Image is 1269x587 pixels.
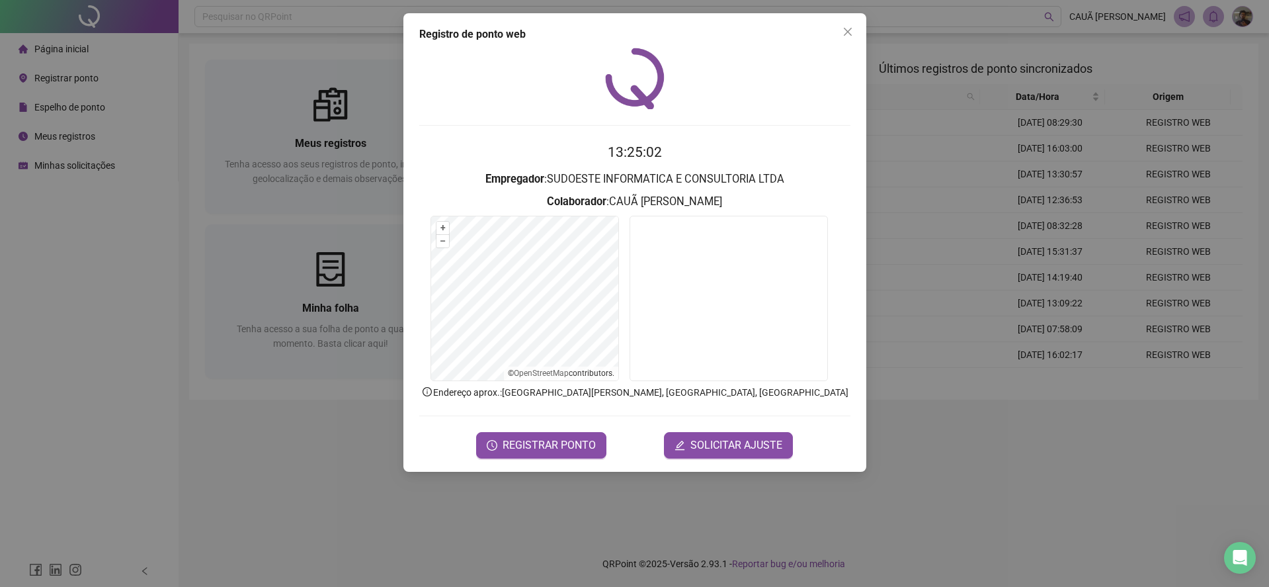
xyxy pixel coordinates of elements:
[503,437,596,453] span: REGISTRAR PONTO
[664,432,793,459] button: editSOLICITAR AJUSTE
[608,144,662,160] time: 13:25:02
[837,21,858,42] button: Close
[476,432,606,459] button: REGISTRAR PONTO
[419,26,850,42] div: Registro de ponto web
[419,171,850,188] h3: : SUDOESTE INFORMATICA E CONSULTORIA LTDA
[419,193,850,210] h3: : CAUÃ [PERSON_NAME]
[675,440,685,451] span: edit
[419,385,850,400] p: Endereço aprox. : [GEOGRAPHIC_DATA][PERSON_NAME], [GEOGRAPHIC_DATA], [GEOGRAPHIC_DATA]
[508,369,614,378] li: © contributors.
[514,369,569,378] a: OpenStreetMap
[485,173,544,185] strong: Empregador
[436,235,449,248] button: –
[547,195,606,208] strong: Colaborador
[1224,542,1256,574] div: Open Intercom Messenger
[421,386,433,398] span: info-circle
[690,437,782,453] span: SOLICITAR AJUSTE
[487,440,497,451] span: clock-circle
[842,26,853,37] span: close
[605,48,665,109] img: QRPoint
[436,222,449,234] button: +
